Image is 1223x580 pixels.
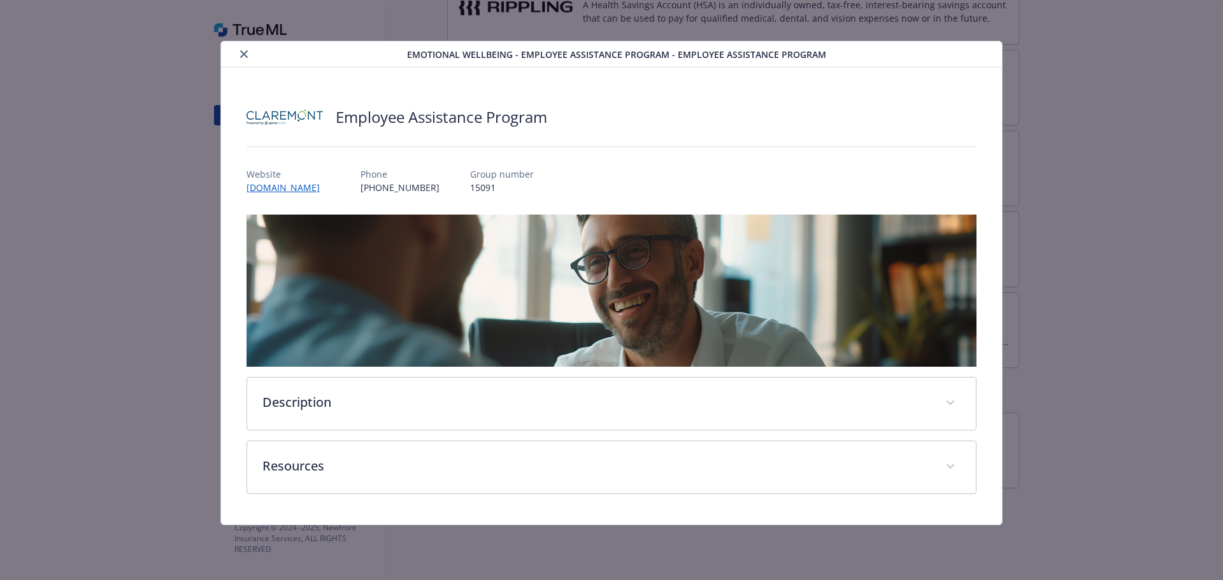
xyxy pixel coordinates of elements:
[262,393,931,412] p: Description
[122,41,1101,525] div: details for plan Emotional Wellbeing - Employee Assistance Program - Employee Assistance Program
[336,106,547,128] h2: Employee Assistance Program
[361,181,440,194] p: [PHONE_NUMBER]
[470,181,534,194] p: 15091
[361,167,440,181] p: Phone
[247,181,330,194] a: [DOMAIN_NAME]
[470,167,534,181] p: Group number
[247,378,976,430] div: Description
[247,98,323,136] img: Claremont EAP
[247,167,330,181] p: Website
[247,441,976,493] div: Resources
[262,456,931,476] p: Resources
[407,48,826,61] span: Emotional Wellbeing - Employee Assistance Program - Employee Assistance Program
[236,46,252,62] button: close
[247,215,977,367] img: banner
